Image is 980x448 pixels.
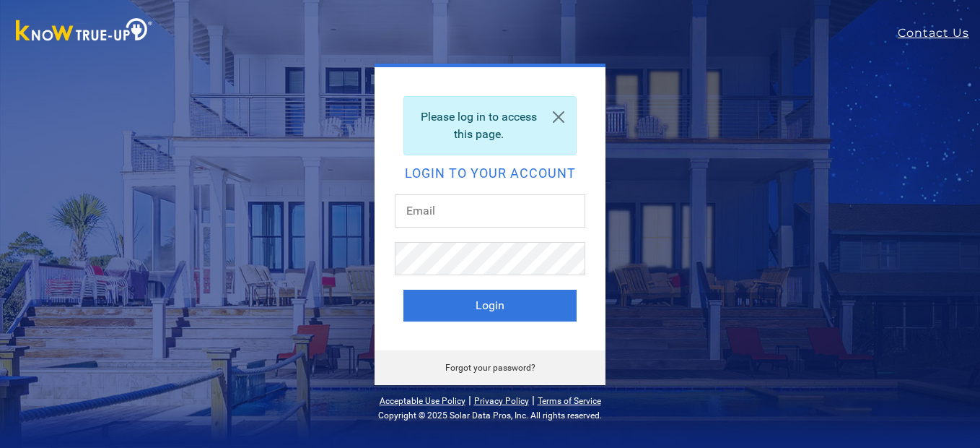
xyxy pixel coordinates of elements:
img: Know True-Up [9,15,160,48]
input: Email [395,194,585,228]
a: Privacy Policy [474,396,529,406]
button: Login [403,290,577,322]
div: Please log in to access this page. [403,96,577,155]
h2: Login to your account [403,167,577,180]
a: Acceptable Use Policy [380,396,465,406]
a: Forgot your password? [445,363,535,373]
span: | [532,393,535,407]
a: Close [541,97,576,137]
a: Contact Us [898,25,980,42]
a: Terms of Service [538,396,601,406]
span: | [468,393,471,407]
